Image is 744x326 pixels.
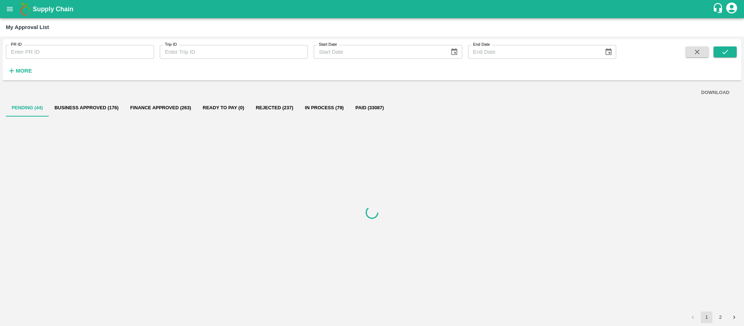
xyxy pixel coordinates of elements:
[350,99,390,117] button: Paid (33087)
[319,42,337,48] label: Start Date
[124,99,197,117] button: Finance Approved (263)
[18,2,33,16] img: logo
[33,4,712,14] a: Supply Chain
[468,45,599,59] input: End Date
[698,86,732,99] button: DOWNLOAD
[160,45,308,59] input: Enter Trip ID
[33,5,73,13] b: Supply Chain
[299,99,350,117] button: In Process (79)
[715,311,726,323] button: Go to page 2
[447,45,461,59] button: Choose date
[314,45,444,59] input: Start Date
[11,42,22,48] label: PR ID
[725,1,738,17] div: account of current user
[6,99,49,117] button: Pending (44)
[473,42,490,48] label: End Date
[728,311,740,323] button: Go to next page
[197,99,250,117] button: Ready To Pay (0)
[165,42,177,48] label: Trip ID
[712,3,725,16] div: customer-support
[1,1,18,17] button: open drawer
[686,311,741,323] nav: pagination navigation
[16,68,32,74] strong: More
[602,45,615,59] button: Choose date
[250,99,299,117] button: Rejected (237)
[49,99,125,117] button: Business Approved (176)
[6,45,154,59] input: Enter PR ID
[701,311,712,323] button: page 1
[6,65,34,77] button: More
[6,23,49,32] div: My Approval List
